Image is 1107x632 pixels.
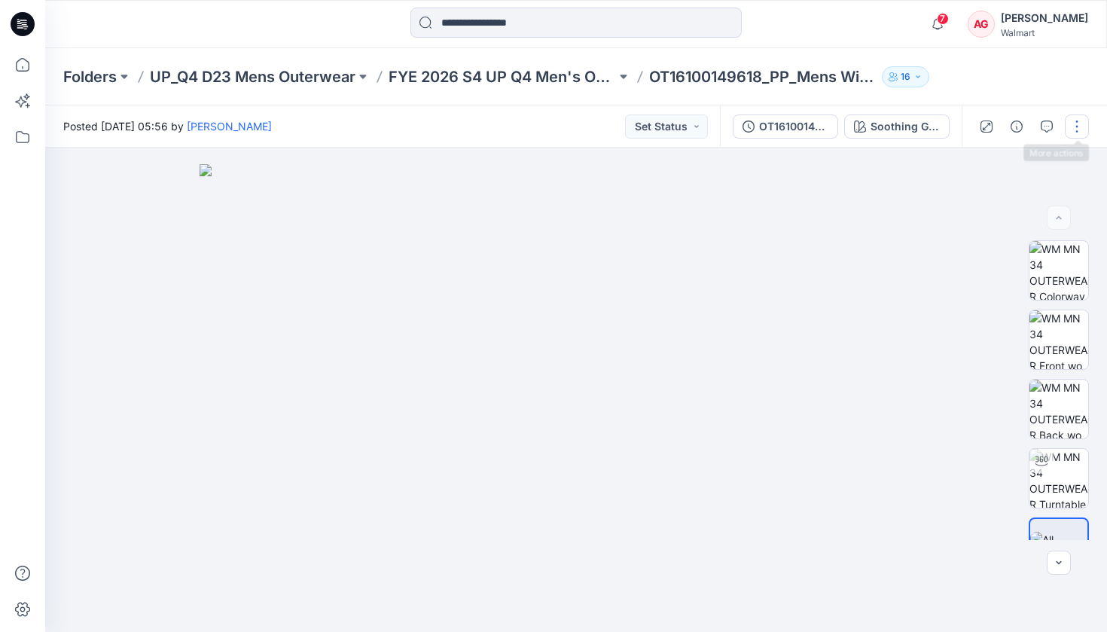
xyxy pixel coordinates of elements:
button: 16 [882,66,929,87]
span: Posted [DATE] 05:56 by [63,118,272,134]
span: 7 [937,13,949,25]
button: Soothing Grey [844,114,950,139]
img: WM MN 34 OUTERWEAR Front wo Avatar [1029,310,1088,369]
img: WM MN 34 OUTERWEAR Back wo Avatar [1029,380,1088,438]
a: FYE 2026 S4 UP Q4 Men's Outerwear [389,66,616,87]
a: UP_Q4 D23 Mens Outerwear [150,66,355,87]
p: 16 [901,69,910,85]
button: Details [1005,114,1029,139]
div: AG [968,11,995,38]
div: OT16100149618_PP_Mens Wind Breaker Jacket [759,118,828,135]
a: Folders [63,66,117,87]
img: WM MN 34 OUTERWEAR Colorway wo Avatar [1029,241,1088,300]
img: All colorways [1030,532,1087,563]
a: [PERSON_NAME] [187,120,272,133]
div: Soothing Grey [871,118,940,135]
div: Walmart [1001,27,1088,38]
p: OT16100149618_PP_Mens Wind Breaker Jacket_ [649,66,877,87]
img: WM MN 34 OUTERWEAR Turntable with Avatar [1029,449,1088,508]
div: [PERSON_NAME] [1001,9,1088,27]
button: OT16100149618_PP_Mens Wind Breaker Jacket [733,114,838,139]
